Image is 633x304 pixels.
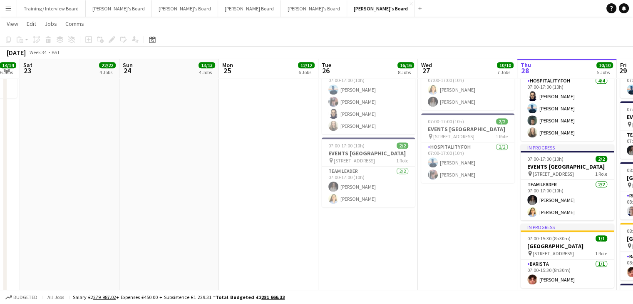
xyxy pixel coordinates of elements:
span: Total Budgeted £2 [216,294,285,300]
div: BST [52,49,60,55]
button: [PERSON_NAME]'s Board [152,0,218,17]
tcxspan: Call 281 666.33 via 3CX [261,294,285,300]
span: Comms [65,20,84,27]
button: Training / Interview Board [17,0,86,17]
span: View [7,20,18,27]
span: Jobs [45,20,57,27]
button: [PERSON_NAME] Board [218,0,281,17]
span: Budgeted [13,294,37,300]
div: [DATE] [7,48,26,57]
a: View [3,18,22,29]
span: Edit [27,20,36,27]
span: All jobs [46,294,66,300]
tcxspan: Call 279 987.02 via 3CX [93,294,116,300]
a: Edit [23,18,40,29]
a: Jobs [41,18,60,29]
span: Week 34 [27,49,48,55]
a: Comms [62,18,87,29]
button: [PERSON_NAME]'s Board [281,0,347,17]
button: [PERSON_NAME]'s Board [86,0,152,17]
button: Budgeted [4,293,39,302]
button: [PERSON_NAME]'s Board [347,0,415,17]
div: Salary £2 + Expenses £450.00 + Subsistence £1 229.31 = [73,294,285,300]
